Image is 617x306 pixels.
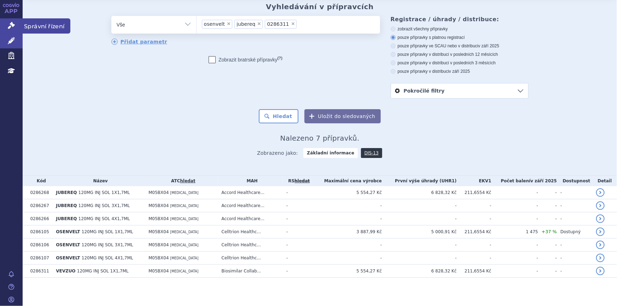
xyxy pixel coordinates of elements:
span: × [257,22,261,26]
h3: Registrace / úhrady / distribuce: [391,16,529,23]
td: - [382,199,457,212]
span: [MEDICAL_DATA] [170,243,198,247]
td: Celltrion Healthc... [218,225,283,239]
td: Accord Healthcare... [218,186,283,199]
td: - [457,199,491,212]
td: 211,6554 Kč [457,265,491,278]
span: M05BX04 [149,216,169,221]
a: hledat [180,178,195,183]
th: Kód [27,176,52,186]
td: 1 475 [491,225,538,239]
span: Nalezeno 7 přípravků. [280,134,360,142]
span: jubereq [237,22,255,27]
label: pouze přípravky s platnou registrací [391,35,529,40]
del: hledat [295,178,310,183]
span: v září 2025 [449,69,470,74]
span: M05BX04 [149,203,169,208]
td: - [283,199,312,212]
span: M05BX04 [149,269,169,273]
span: +37 % [542,229,557,234]
td: - [538,212,557,225]
a: DIS-13 [361,148,382,158]
td: - [283,252,312,265]
label: pouze přípravky v distribuci v posledních 3 měsících [391,60,529,66]
a: detail [596,267,605,275]
label: pouze přípravky v distribuci [391,69,529,74]
td: - [457,252,491,265]
th: Dostupnost [557,176,593,186]
td: - [491,265,538,278]
td: - [491,186,538,199]
span: 0286311 [267,22,289,27]
td: - [557,265,593,278]
a: detail [596,201,605,210]
td: - [557,239,593,252]
td: - [283,186,312,199]
span: osenvelt [204,22,225,27]
td: 5 554,27 Kč [312,186,382,199]
td: - [312,239,382,252]
td: 211,6554 Kč [457,225,491,239]
span: [MEDICAL_DATA] [170,269,198,273]
td: 0286106 [27,239,52,252]
td: - [283,212,312,225]
a: Pokročilé filtry [391,83,528,98]
td: - [491,239,538,252]
td: 211,6554 Kč [457,186,491,199]
span: 120MG INJ SOL 3X1,7ML [78,203,130,208]
td: - [557,252,593,265]
a: detail [596,254,605,262]
td: - [457,239,491,252]
a: detail [596,241,605,249]
td: - [457,212,491,225]
td: 0286105 [27,225,52,239]
th: Název [52,176,145,186]
span: × [291,22,295,26]
label: Zobrazit bratrské přípravky [209,56,283,63]
a: vyhledávání neobsahuje žádnou platnou referenční skupinu [295,178,310,183]
span: v září 2025 [530,178,557,183]
td: - [557,199,593,212]
abbr: (?) [278,56,283,60]
td: - [283,265,312,278]
button: Hledat [259,109,299,123]
th: ATC [145,176,218,186]
input: osenveltjubereq0286311 [299,19,303,28]
span: JUBEREQ [56,203,77,208]
button: Uložit do sledovaných [304,109,381,123]
span: 120MG INJ SOL 1X1,7ML [82,229,133,234]
span: × [227,22,231,26]
td: 6 828,32 Kč [382,265,457,278]
a: Přidat parametr [111,39,168,45]
span: [MEDICAL_DATA] [170,191,198,195]
label: pouze přípravky v distribuci v posledních 12 měsících [391,52,529,57]
td: - [312,199,382,212]
th: Detail [593,176,617,186]
th: První výše úhrady (UHR1) [382,176,457,186]
span: [MEDICAL_DATA] [170,204,198,208]
span: [MEDICAL_DATA] [170,230,198,234]
span: 120MG INJ SOL 3X1,7ML [82,242,133,247]
td: Biosimilar Collab... [218,265,283,278]
td: - [312,252,382,265]
strong: Základní informace [303,148,358,158]
label: zobrazit všechny přípravky [391,26,529,32]
td: - [557,212,593,225]
span: Správní řízení [23,18,70,33]
td: - [382,212,457,225]
td: - [538,239,557,252]
td: 0286267 [27,199,52,212]
span: JUBEREQ [56,216,77,221]
a: detail [596,188,605,197]
span: v září 2025 [478,43,499,48]
td: - [382,239,457,252]
td: - [538,186,557,199]
th: MAH [218,176,283,186]
td: 0286268 [27,186,52,199]
a: detail [596,214,605,223]
span: VEVZUO [56,269,75,273]
span: OSENVELT [56,229,80,234]
span: M05BX04 [149,229,169,234]
th: RS [283,176,312,186]
span: OSENVELT [56,242,80,247]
